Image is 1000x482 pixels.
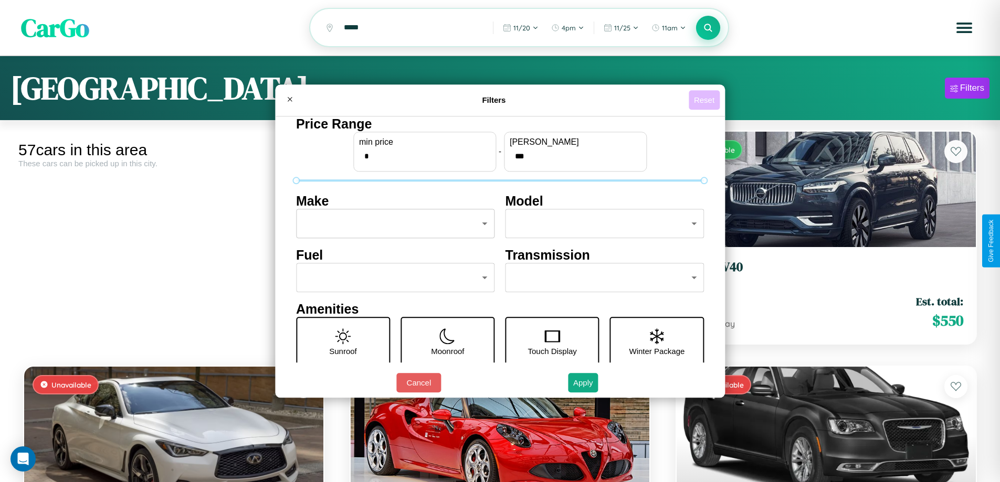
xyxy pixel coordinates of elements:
[689,90,720,110] button: Reset
[296,302,704,317] h4: Amenities
[299,95,689,104] h4: Filters
[562,24,576,32] span: 4pm
[950,13,979,42] button: Open menu
[396,373,441,392] button: Cancel
[296,248,495,263] h4: Fuel
[499,144,501,158] p: -
[18,159,329,168] div: These cars can be picked up in this city.
[960,83,984,93] div: Filters
[568,373,598,392] button: Apply
[546,19,590,36] button: 4pm
[329,344,357,358] p: Sunroof
[689,260,963,285] a: Volvo V402019
[296,194,495,209] h4: Make
[646,19,691,36] button: 11am
[513,24,530,32] span: 11 / 20
[296,116,704,132] h4: Price Range
[916,294,963,309] span: Est. total:
[498,19,544,36] button: 11/20
[10,446,36,472] div: Open Intercom Messenger
[528,344,576,358] p: Touch Display
[598,19,644,36] button: 11/25
[629,344,685,358] p: Winter Package
[987,220,995,262] div: Give Feedback
[18,141,329,159] div: 57 cars in this area
[689,260,963,275] h3: Volvo V40
[21,10,89,45] span: CarGo
[932,310,963,331] span: $ 550
[431,344,464,358] p: Moonroof
[506,194,704,209] h4: Model
[662,24,678,32] span: 11am
[510,137,641,147] label: [PERSON_NAME]
[506,248,704,263] h4: Transmission
[614,24,630,32] span: 11 / 25
[359,137,490,147] label: min price
[51,380,91,389] span: Unavailable
[945,78,990,99] button: Filters
[10,67,309,110] h1: [GEOGRAPHIC_DATA]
